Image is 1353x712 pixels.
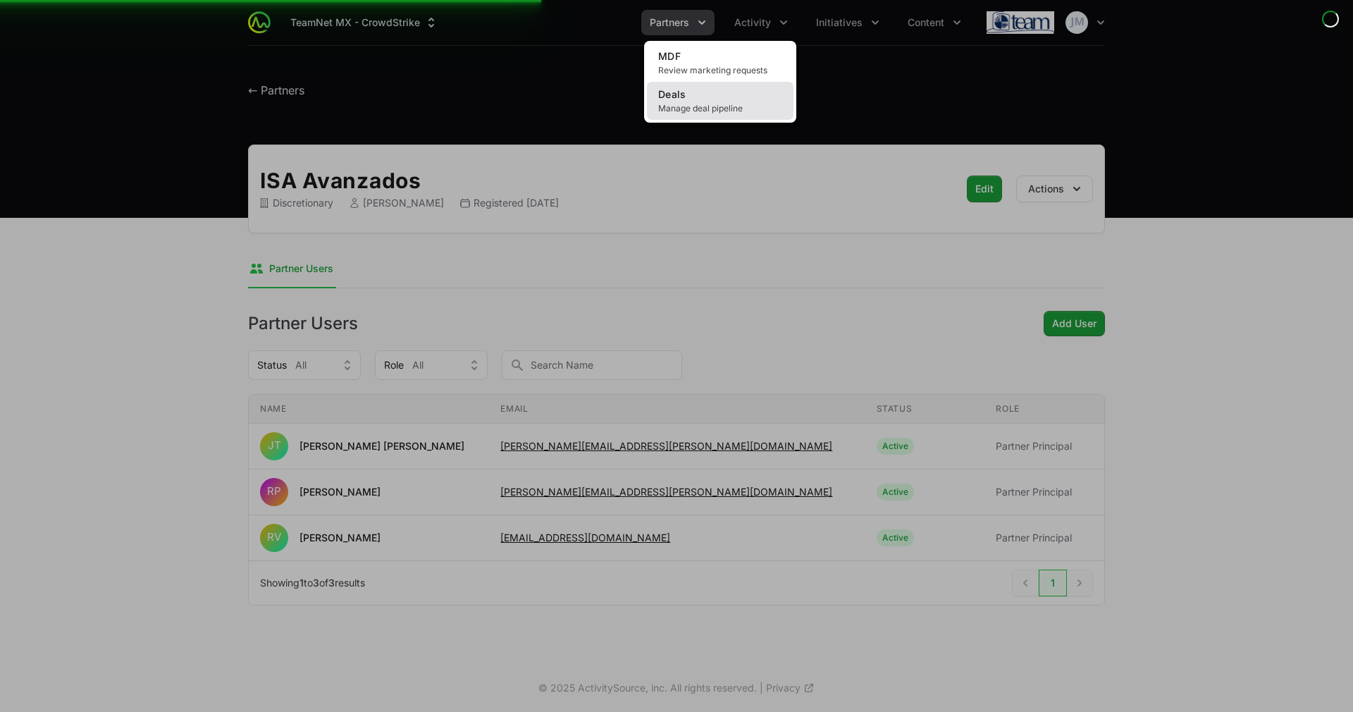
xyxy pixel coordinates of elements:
span: Manage deal pipeline [658,103,782,114]
a: MDFReview marketing requests [647,44,793,82]
div: Activity menu [726,10,796,35]
span: Review marketing requests [658,65,782,76]
a: DealsManage deal pipeline [647,82,793,120]
div: Main navigation [271,10,970,35]
span: MDF [658,50,681,62]
span: Deals [658,88,686,100]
